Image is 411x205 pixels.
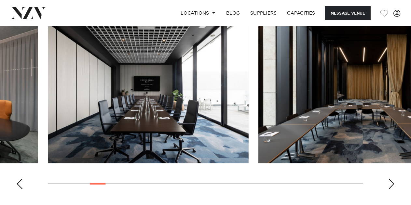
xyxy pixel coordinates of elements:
a: BLOG [221,6,245,20]
swiper-slide: 5 / 30 [48,16,249,163]
a: SUPPLIERS [245,6,282,20]
button: Message Venue [325,6,371,20]
a: Locations [175,6,221,20]
a: Capacities [282,6,321,20]
img: nzv-logo.png [10,7,46,19]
